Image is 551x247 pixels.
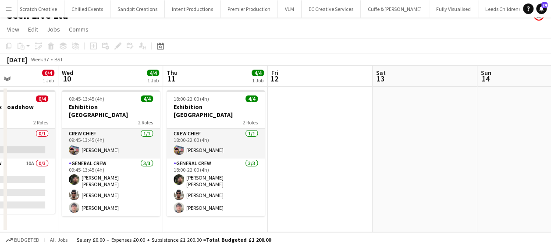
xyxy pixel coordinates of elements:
[480,74,491,84] span: 14
[33,119,48,126] span: 2 Roles
[278,0,302,18] button: VLM
[245,95,258,102] span: 4/4
[375,74,386,84] span: 13
[42,70,54,76] span: 0/4
[77,236,271,243] div: Salary £0.00 + Expenses £0.00 + Subsistence £1 200.00 =
[29,56,51,63] span: Week 37
[541,2,547,8] span: 24
[165,74,178,84] span: 11
[174,95,209,102] span: 18:00-22:00 (4h)
[28,25,38,33] span: Edit
[43,77,54,84] div: 1 Job
[43,24,64,35] a: Jobs
[147,70,159,76] span: 4/4
[252,70,264,76] span: 4/4
[220,0,278,18] button: Premier Production
[271,69,278,77] span: Fri
[536,4,547,14] a: 24
[14,237,39,243] span: Budgeted
[376,69,386,77] span: Sat
[270,74,278,84] span: 12
[62,159,160,216] app-card-role: General Crew3/309:45-13:45 (4h)[PERSON_NAME] [PERSON_NAME][PERSON_NAME][PERSON_NAME]
[141,95,153,102] span: 4/4
[60,74,73,84] span: 10
[147,77,159,84] div: 1 Job
[167,129,265,159] app-card-role: Crew Chief1/118:00-22:00 (4h)[PERSON_NAME]
[4,24,23,35] a: View
[13,0,64,18] button: Scratch Creative
[302,0,361,18] button: EC Creative Services
[62,69,73,77] span: Wed
[65,24,92,35] a: Comms
[252,77,263,84] div: 1 Job
[361,0,429,18] button: Cuffe & [PERSON_NAME]
[206,236,271,243] span: Total Budgeted £1 200.00
[7,55,27,64] div: [DATE]
[167,103,265,119] h3: Exhibition [GEOGRAPHIC_DATA]
[47,25,60,33] span: Jobs
[7,25,19,33] span: View
[110,0,165,18] button: Sandpit Creations
[62,90,160,216] app-job-card: 09:45-13:45 (4h)4/4Exhibition [GEOGRAPHIC_DATA]2 RolesCrew Chief1/109:45-13:45 (4h)[PERSON_NAME]G...
[48,236,69,243] span: All jobs
[25,24,42,35] a: Edit
[138,119,153,126] span: 2 Roles
[36,95,48,102] span: 0/4
[243,119,258,126] span: 2 Roles
[69,25,89,33] span: Comms
[69,95,104,102] span: 09:45-13:45 (4h)
[54,56,63,63] div: BST
[4,235,41,245] button: Budgeted
[167,90,265,216] app-job-card: 18:00-22:00 (4h)4/4Exhibition [GEOGRAPHIC_DATA]2 RolesCrew Chief1/118:00-22:00 (4h)[PERSON_NAME]G...
[62,103,160,119] h3: Exhibition [GEOGRAPHIC_DATA]
[167,69,178,77] span: Thu
[64,0,110,18] button: Chilled Events
[167,159,265,216] app-card-role: General Crew3/318:00-22:00 (4h)[PERSON_NAME] [PERSON_NAME][PERSON_NAME][PERSON_NAME]
[62,129,160,159] app-card-role: Crew Chief1/109:45-13:45 (4h)[PERSON_NAME]
[429,0,478,18] button: Fully Visualised
[165,0,220,18] button: Intent Productions
[481,69,491,77] span: Sun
